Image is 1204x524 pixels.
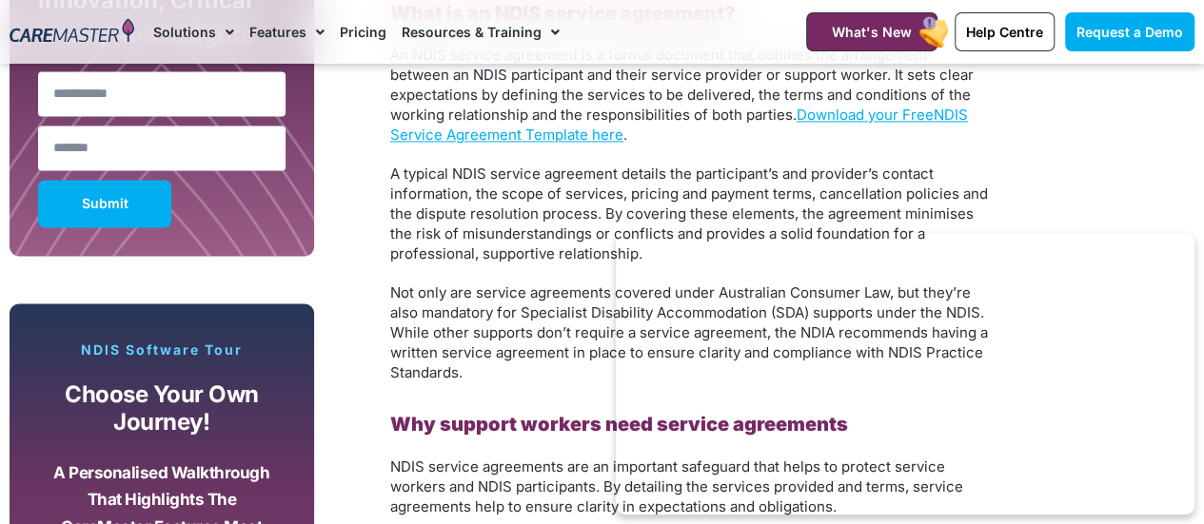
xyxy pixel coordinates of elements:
[38,180,171,227] button: Submit
[390,283,988,381] span: Not only are service agreements covered under Australian Consumer Law, but they’re also mandatory...
[390,413,848,436] b: Why support workers need service agreements
[390,456,963,514] span: NDIS service agreements are an important safeguard that helps to protect service workers and NDIS...
[43,381,281,436] p: Choose your own journey!
[1065,12,1194,51] a: Request a Demo
[616,233,1194,514] iframe: Popup CTA
[390,45,990,145] p: .
[806,12,938,51] a: What's New
[966,24,1043,40] span: Help Centre
[29,341,295,359] p: NDIS Software Tour
[10,18,134,46] img: CareMaster Logo
[955,12,1055,51] a: Help Centre
[390,165,988,262] span: A typical NDIS service agreement details the participant’s and provider’s contact information, th...
[82,199,128,208] span: Submit
[390,106,968,144] a: NDIS Service Agreement Template here
[1076,24,1183,40] span: Request a Demo
[797,106,934,124] a: Download your Free
[390,46,974,124] span: An NDIS service agreement is a formal document that outlines the arrangement between an NDIS part...
[832,24,912,40] span: What's New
